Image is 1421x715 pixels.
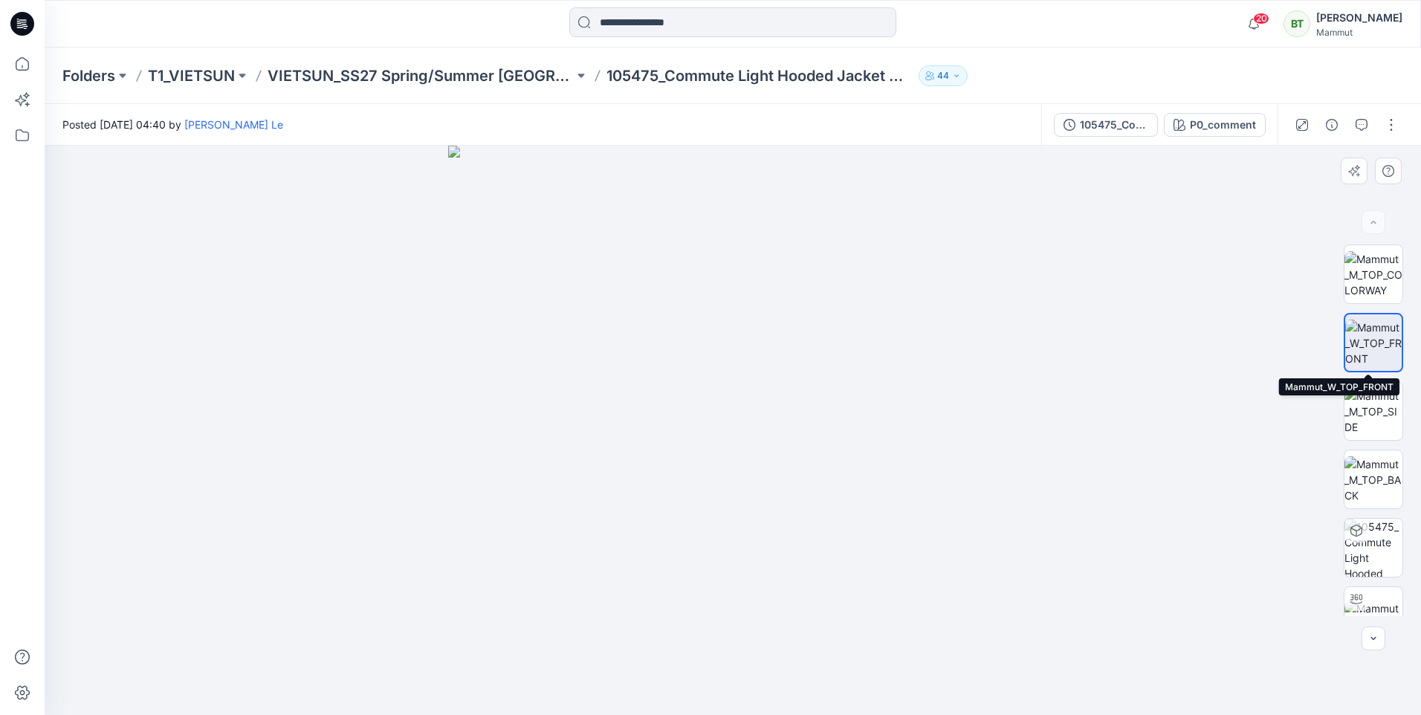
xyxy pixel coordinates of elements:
p: 44 [937,68,949,84]
div: P0_comment [1190,117,1256,133]
img: 105475_Commute Light Hooded Jacket AF Women P0_comment [1344,519,1402,577]
a: [PERSON_NAME] Le [184,118,283,131]
button: 44 [919,65,968,86]
span: Posted [DATE] 04:40 by [62,117,283,132]
div: 105475_Commute Light Hooded Jacket AF Women [1080,117,1148,133]
div: Mammut [1316,27,1402,38]
div: [PERSON_NAME] [1316,9,1402,27]
img: eyJhbGciOiJIUzI1NiIsImtpZCI6IjAiLCJzbHQiOiJzZXMiLCJ0eXAiOiJKV1QifQ.eyJkYXRhIjp7InR5cGUiOiJzdG9yYW... [448,146,1017,715]
span: 20 [1253,13,1269,25]
img: Mammut_M_TOP_BACK [1344,456,1402,503]
img: Mammut_M_TOP_COLORWAY [1344,251,1402,298]
p: 105475_Commute Light Hooded Jacket AF Women [606,65,913,86]
a: VIETSUN_SS27 Spring/Summer [GEOGRAPHIC_DATA] [268,65,574,86]
div: BT [1284,10,1310,37]
button: Details [1320,113,1344,137]
a: Folders [62,65,115,86]
img: Mammut_M_TOP_TT [1344,601,1402,632]
button: P0_comment [1164,113,1266,137]
img: Mammut_M_TOP_SIDE [1344,388,1402,435]
button: 105475_Commute Light Hooded Jacket AF Women [1054,113,1158,137]
a: T1_VIETSUN [148,65,235,86]
img: Mammut_W_TOP_FRONT [1345,320,1402,366]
